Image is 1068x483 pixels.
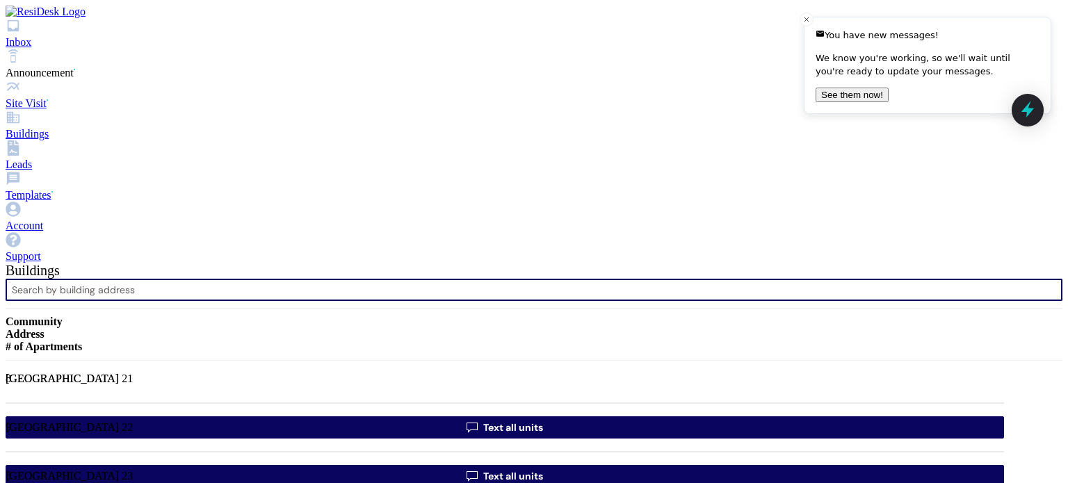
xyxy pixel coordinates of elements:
[6,354,1004,403] div: [GEOGRAPHIC_DATA]
[6,328,1062,341] div: Address
[74,67,76,73] span: •
[816,28,1039,42] div: You have new messages!
[6,207,1062,232] a: Account
[6,189,1062,202] div: Templates
[6,263,1062,279] div: Buildings
[816,51,1039,79] p: We know you're working, so we'll wait until you're ready to update your messages.
[6,85,1062,110] a: Site Visit •
[6,238,1062,263] a: Support
[6,220,1062,232] div: Account
[6,158,1062,171] div: Leads
[6,403,1004,452] div: [GEOGRAPHIC_DATA]
[51,189,54,195] span: •
[6,67,1062,79] div: Announcement
[6,115,1062,140] a: Buildings
[6,177,1062,202] a: Templates •
[6,128,1062,140] div: Buildings
[6,316,1062,328] div: Community
[6,250,1062,263] div: Support
[12,280,1062,300] input: Search by building address
[6,97,1062,110] div: Site Visit
[800,13,814,26] button: Close toast
[6,146,1062,171] a: Leads
[6,341,1062,353] div: # of Apartments
[6,24,1062,49] a: Inbox
[6,6,86,18] img: ResiDesk Logo
[816,88,889,102] button: See them now!
[6,36,1062,49] div: Inbox
[47,97,49,104] span: •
